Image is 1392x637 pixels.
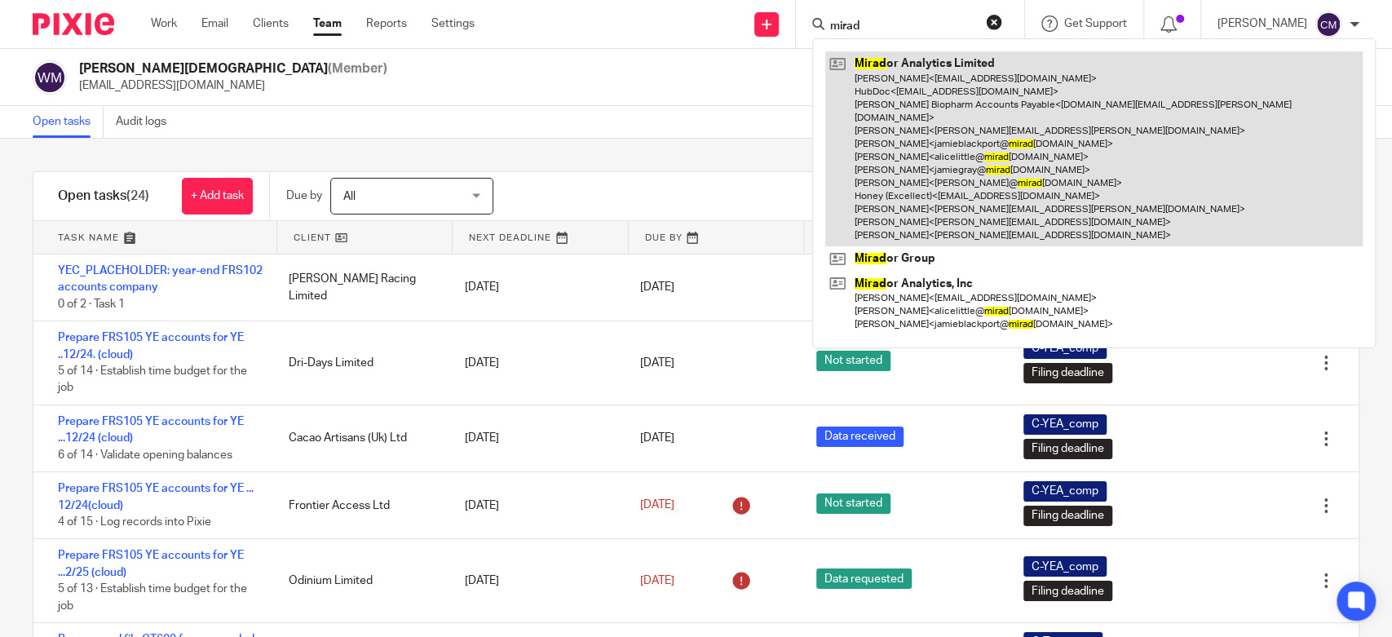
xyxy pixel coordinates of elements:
[253,15,289,32] a: Clients
[449,489,624,522] div: [DATE]
[286,188,322,204] p: Due by
[1023,338,1107,359] span: C-YEA_comp
[1023,581,1112,601] span: Filing deadline
[201,15,228,32] a: Email
[449,564,624,597] div: [DATE]
[1315,11,1341,38] img: svg%3E
[272,422,448,454] div: Cacao Artisans (Uk) Ltd
[79,60,387,77] h2: [PERSON_NAME][DEMOGRAPHIC_DATA]
[829,20,975,34] input: Search
[272,489,448,522] div: Frontier Access Ltd
[58,332,244,360] a: Prepare FRS105 YE accounts for YE ..12/24. (cloud)
[431,15,475,32] a: Settings
[58,188,149,205] h1: Open tasks
[1023,506,1112,526] span: Filing deadline
[1064,18,1127,29] span: Get Support
[816,427,904,447] span: Data received
[182,178,253,215] a: + Add task
[640,282,674,294] span: [DATE]
[58,299,125,310] span: 0 of 2 · Task 1
[1217,15,1307,32] p: [PERSON_NAME]
[58,550,244,577] a: Prepare FRS105 YE accounts for YE ...2/25 (cloud)
[449,422,624,454] div: [DATE]
[33,106,104,138] a: Open tasks
[366,15,407,32] a: Reports
[58,265,263,293] a: YEC_PLACEHOLDER: year-end FRS102 accounts company
[116,106,179,138] a: Audit logs
[313,15,342,32] a: Team
[449,271,624,303] div: [DATE]
[640,575,674,586] span: [DATE]
[449,347,624,379] div: [DATE]
[986,14,1002,30] button: Clear
[58,416,244,444] a: Prepare FRS105 YE accounts for YE ...12/24 (cloud)
[1023,481,1107,502] span: C-YEA_comp
[151,15,177,32] a: Work
[272,347,448,379] div: Dri-Days Limited
[58,583,247,612] span: 5 of 13 · Establish time budget for the job
[1023,363,1112,383] span: Filing deadline
[58,516,211,528] span: 4 of 15 · Log records into Pixie
[33,60,67,95] img: svg%3E
[816,568,912,589] span: Data requested
[343,191,356,202] span: All
[58,365,247,394] span: 5 of 14 · Establish time budget for the job
[640,500,674,511] span: [DATE]
[58,449,232,461] span: 6 of 14 · Validate opening balances
[79,77,387,94] p: [EMAIL_ADDRESS][DOMAIN_NAME]
[816,351,890,371] span: Not started
[126,189,149,202] span: (24)
[272,263,448,312] div: [PERSON_NAME] Racing Limited
[328,62,387,75] span: (Member)
[640,433,674,445] span: [DATE]
[272,564,448,597] div: Odinium Limited
[1023,556,1107,577] span: C-YEA_comp
[1023,414,1107,435] span: C-YEA_comp
[640,357,674,369] span: [DATE]
[1023,439,1112,459] span: Filing deadline
[58,483,254,511] a: Prepare FRS105 YE accounts for YE ... 12/24(cloud)
[33,13,114,35] img: Pixie
[816,493,890,514] span: Not started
